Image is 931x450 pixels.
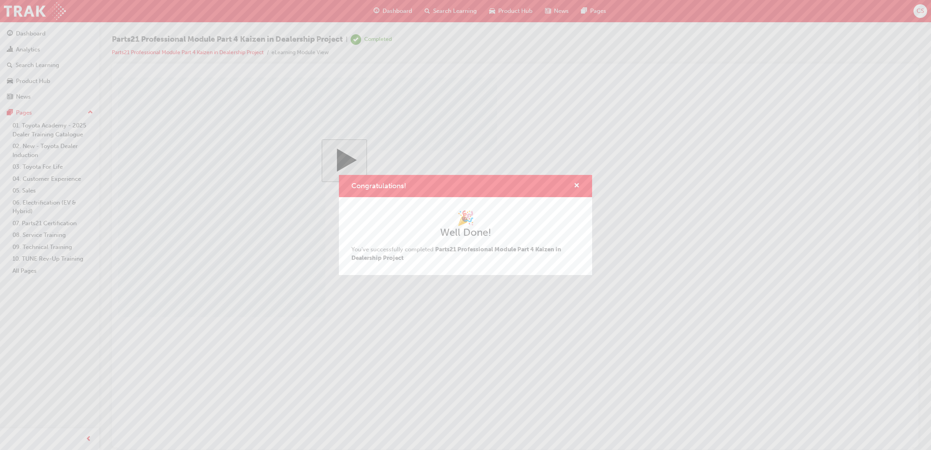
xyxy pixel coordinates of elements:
[204,62,249,104] button: Start
[339,175,592,275] div: Congratulations!
[351,246,561,262] span: You've successfully completed
[574,183,580,190] span: cross-icon
[351,182,406,190] span: Congratulations!
[574,181,580,191] button: cross-icon
[351,246,561,262] span: Parts21 Professional Module Part 4 Kaizen in Dealership Project
[351,210,580,227] h1: 🎉
[351,226,580,239] h2: Well Done!
[204,62,591,309] div: Parts 21 Module 15 Start Course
